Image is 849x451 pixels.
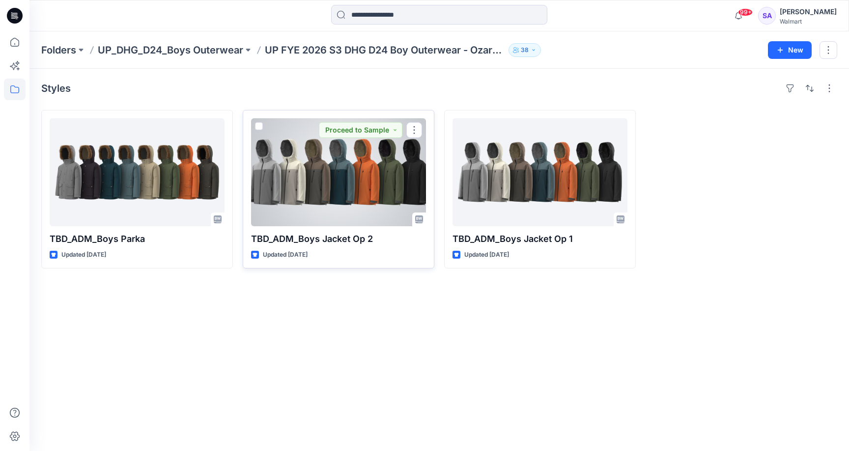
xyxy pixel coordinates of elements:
a: Folders [41,43,76,57]
p: Updated [DATE] [464,250,509,260]
p: Updated [DATE] [263,250,308,260]
p: TBD_ADM_Boys Jacket Op 1 [453,232,627,246]
a: UP_DHG_D24_Boys Outerwear [98,43,243,57]
p: TBD_ADM_Boys Jacket Op 2 [251,232,426,246]
a: TBD_ADM_Boys Parka [50,118,225,226]
a: TBD_ADM_Boys Jacket Op 1 [453,118,627,226]
p: 38 [521,45,529,55]
div: [PERSON_NAME] [780,6,837,18]
div: SA [758,7,776,25]
button: New [768,41,812,59]
a: TBD_ADM_Boys Jacket Op 2 [251,118,426,226]
p: Updated [DATE] [61,250,106,260]
button: 38 [509,43,541,57]
span: 99+ [738,8,753,16]
div: Walmart [780,18,837,25]
h4: Styles [41,82,71,94]
p: UP FYE 2026 S3 DHG D24 Boy Outerwear - Ozark Trail [265,43,505,57]
p: TBD_ADM_Boys Parka [50,232,225,246]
